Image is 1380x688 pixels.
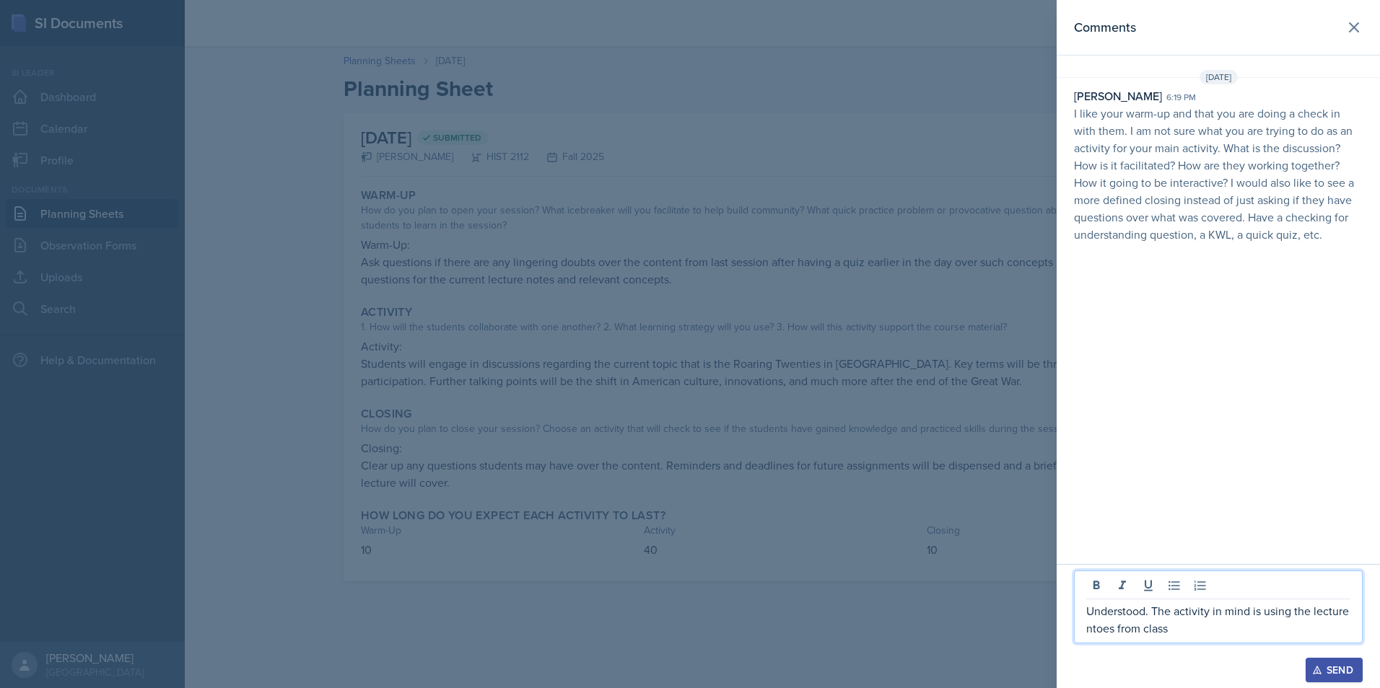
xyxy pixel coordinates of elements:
div: Send [1315,664,1353,676]
h2: Comments [1074,17,1136,38]
div: 6:19 pm [1166,91,1196,104]
p: Understood. The activity in mind is using the lecture ntoes from class [1086,602,1350,637]
span: [DATE] [1200,70,1238,84]
button: Send [1306,658,1363,682]
div: [PERSON_NAME] [1074,87,1162,105]
p: I like your warm-up and that you are doing a check in with them. I am not sure what you are tryin... [1074,105,1363,243]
